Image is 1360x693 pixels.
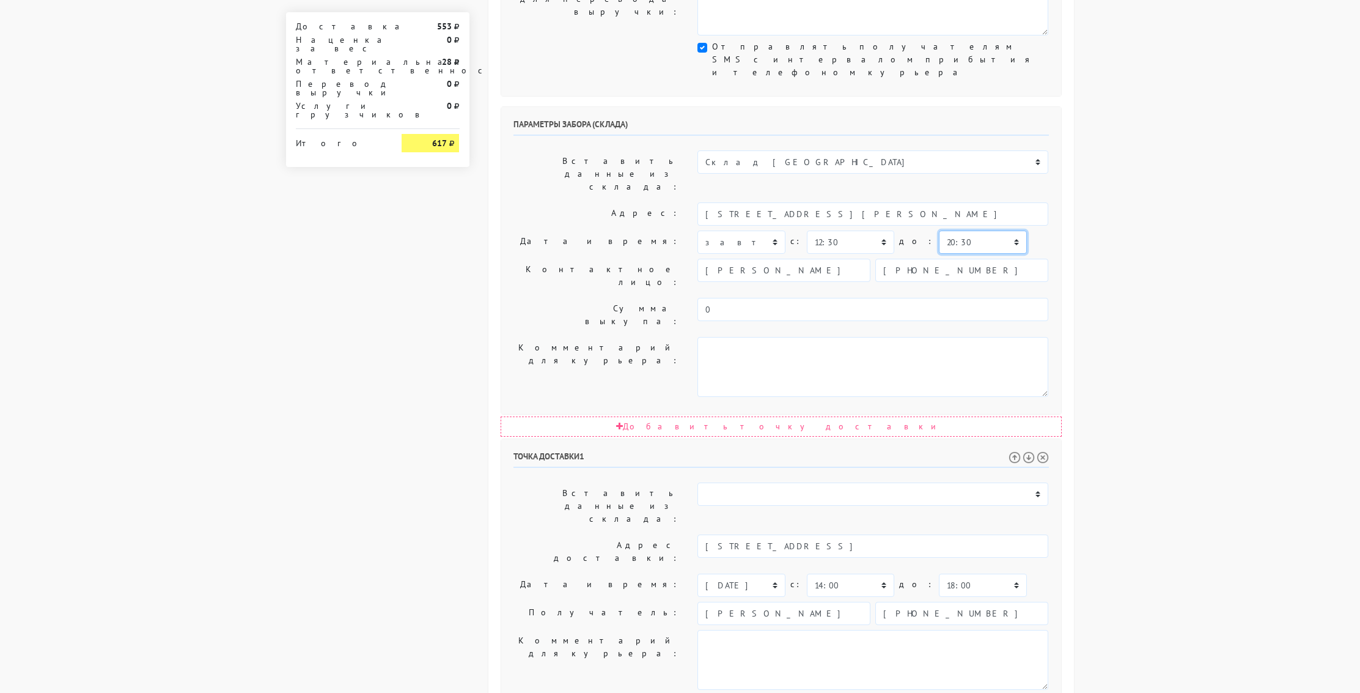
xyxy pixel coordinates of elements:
input: Телефон [875,602,1048,625]
label: до: [899,574,934,595]
div: Материальная ответственность [287,57,393,75]
strong: 0 [447,34,452,45]
div: Перевод выручки [287,80,393,97]
div: Добавить точку доставки [501,417,1062,437]
div: Доставка [287,22,393,31]
label: Вставить данные из склада: [504,150,689,198]
label: Комментарий для курьера: [504,630,689,690]
label: Адрес доставки: [504,535,689,569]
label: Вставить данные из склада: [504,483,689,530]
div: Наценка за вес [287,35,393,53]
div: Услуги грузчиков [287,102,393,119]
input: Телефон [875,259,1048,282]
label: c: [790,574,802,595]
span: 1 [579,451,584,462]
h6: Параметры забора (склада) [513,119,1049,136]
label: Получатель: [504,602,689,625]
label: Сумма выкупа: [504,298,689,332]
input: Имя [697,602,870,625]
strong: 617 [432,138,447,149]
div: Итого [296,134,384,147]
label: Контактное лицо: [504,259,689,293]
label: Комментарий для курьера: [504,337,689,397]
label: c: [790,231,802,252]
label: Адрес: [504,202,689,226]
strong: 28 [442,56,452,67]
input: Имя [697,259,870,282]
h6: Точка доставки [513,451,1049,468]
label: Дата и время: [504,574,689,597]
strong: 0 [447,78,452,89]
label: Отправлять получателям SMS с интервалом прибытия и телефоном курьера [712,40,1048,79]
label: до: [899,231,934,252]
label: Дата и время: [504,231,689,254]
strong: 553 [437,21,452,32]
strong: 0 [447,100,452,111]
